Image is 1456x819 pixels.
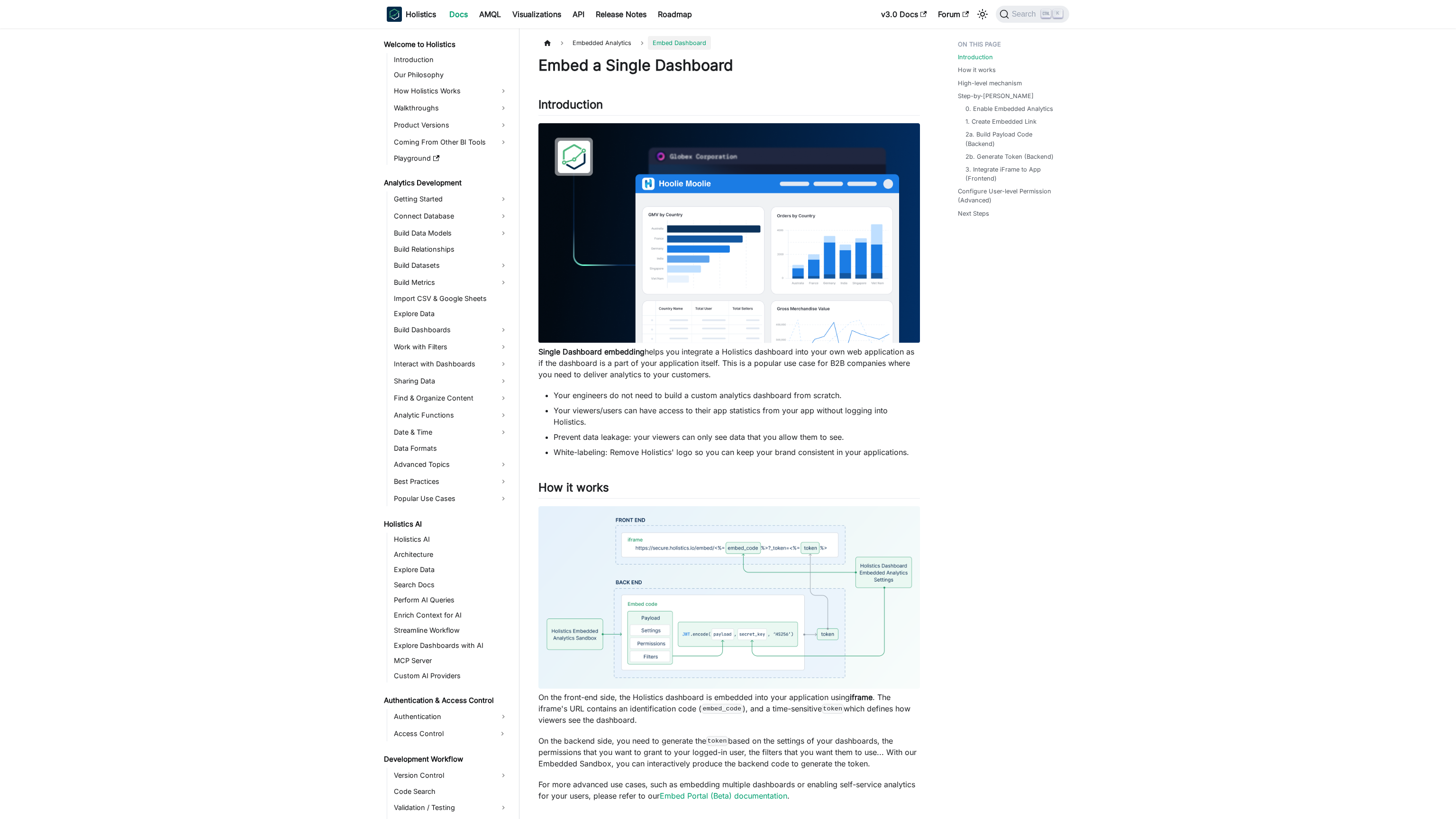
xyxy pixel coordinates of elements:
[965,165,1060,183] a: 3. Integrate iFrame to App (Frontend)
[850,692,873,702] strong: iframe
[965,130,1060,148] a: 2a. Build Payload Code (Backend)
[391,258,511,273] a: Build Datasets
[391,408,511,423] a: Analytic Functions
[554,390,920,401] li: Your engineers do not need to build a custom analytics dashboard from scratch.
[554,431,920,443] li: Prevent data leakage: your viewers can only see data that you allow them to see.
[391,135,511,150] a: Coming From Other BI Tools
[391,275,511,290] a: Build Metrics
[391,491,511,506] a: Popular Use Cases
[391,209,511,224] a: Connect Database
[706,736,728,746] code: token
[444,7,473,22] a: Docs
[391,339,511,355] a: Work with Filters
[391,83,511,99] a: How Holistics Works
[377,28,519,819] nav: Docs sidebar
[391,356,511,372] a: Interact with Dashboards
[1009,10,1042,18] span: Search
[554,405,920,428] li: Your viewers/users can have access to their app statistics from your app without logging into Hol...
[391,292,511,305] a: Import CSV & Google Sheets
[538,779,920,801] p: For more advanced use cases, such as embedding multiple dashboards or enabling self-service analy...
[958,187,1064,205] a: Configure User-level Permission (Advanced)
[391,785,511,798] a: Code Search
[494,726,511,741] button: Expand sidebar category 'Access Control'
[387,7,436,22] a: HolisticsHolistics
[567,7,590,22] a: API
[958,65,996,74] a: How it works
[391,425,511,440] a: Date & Time
[538,481,920,499] h2: How it works
[391,118,511,133] a: Product Versions
[391,307,511,320] a: Explore Data
[391,226,511,241] a: Build Data Models
[538,36,556,50] a: Home page
[965,104,1053,113] a: 0. Enable Embedded Analytics
[391,457,511,472] a: Advanced Topics
[875,7,932,22] a: v3.0 Docs
[996,6,1069,23] button: Search (Ctrl+K)
[568,36,636,50] span: Embedded Analytics
[391,654,511,667] a: MCP Server
[391,53,511,66] a: Introduction
[554,446,920,458] li: White-labeling: Remove Holistics' logo so you can keep your brand consistent in your applications.
[538,735,920,769] p: On the backend side, you need to generate the based on the settings of your dashboards, the permi...
[473,7,507,22] a: AMQL
[391,726,494,741] a: Access Control
[391,391,511,406] a: Find & Organize Content
[391,533,511,546] a: Holistics AI
[391,593,511,607] a: Perform AI Queries
[822,704,844,713] code: token
[965,117,1037,126] a: 1. Create Embedded Link
[391,322,511,337] a: Build Dashboards
[406,9,436,20] b: Holistics
[932,7,974,22] a: Forum
[391,191,511,207] a: Getting Started
[391,152,511,165] a: Playground
[391,639,511,652] a: Explore Dashboards with AI
[538,56,920,75] h1: Embed a Single Dashboard
[975,7,990,22] button: Switch between dark and light mode (currently light mode)
[965,152,1054,161] a: 2b. Generate Token (Backend)
[507,7,567,22] a: Visualizations
[391,373,511,389] a: Sharing Data
[538,36,920,50] nav: Breadcrumbs
[538,692,920,726] p: On the front-end side, the Holistics dashboard is embedded into your application using . The ifra...
[381,518,511,531] a: Holistics AI
[391,243,511,256] a: Build Relationships
[538,346,920,380] p: helps you integrate a Holistics dashboard into your own web application as if the dashboard is a ...
[590,7,652,22] a: Release Notes
[391,709,511,724] a: Authentication
[391,442,511,455] a: Data Formats
[391,768,511,783] a: Version Control
[381,753,511,766] a: Development Workflow
[387,7,402,22] img: Holistics
[391,563,511,576] a: Explore Data
[391,548,511,561] a: Architecture
[538,123,920,343] img: Embedded Dashboard
[958,209,989,218] a: Next Steps
[538,347,645,356] strong: Single Dashboard embedding
[1053,9,1063,18] kbd: K
[660,791,787,801] a: Embed Portal (Beta) documentation
[391,474,511,489] a: Best Practices
[958,91,1034,100] a: Step-by-[PERSON_NAME]
[391,68,511,82] a: Our Philosophy
[381,38,511,51] a: Welcome to Holistics
[648,36,711,50] span: Embed Dashboard
[391,624,511,637] a: Streamline Workflow
[391,100,511,116] a: Walkthroughs
[701,704,743,713] code: embed_code
[652,7,698,22] a: Roadmap
[391,609,511,622] a: Enrich Context for AI
[381,176,511,190] a: Analytics Development
[958,79,1022,88] a: High-level mechanism
[958,53,993,62] a: Introduction
[391,800,511,815] a: Validation / Testing
[391,578,511,591] a: Search Docs
[538,98,920,116] h2: Introduction
[391,669,511,682] a: Custom AI Providers
[381,694,511,707] a: Authentication & Access Control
